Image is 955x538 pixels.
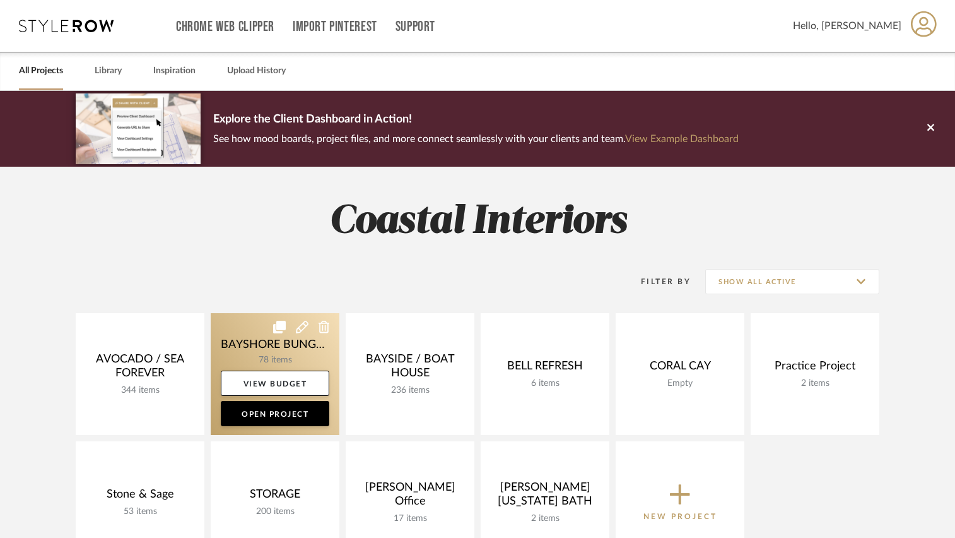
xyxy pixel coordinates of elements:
[23,198,932,246] h2: Coastal Interiors
[19,63,63,80] a: All Projects
[625,134,739,144] a: View Example Dashboard
[624,275,691,288] div: Filter By
[761,359,869,378] div: Practice Project
[491,378,599,389] div: 6 items
[221,487,329,506] div: STORAGE
[213,110,739,130] p: Explore the Client Dashboard in Action!
[356,481,464,513] div: [PERSON_NAME] Office
[153,63,196,80] a: Inspiration
[86,352,194,385] div: AVOCADO / SEA FOREVER
[86,506,194,517] div: 53 items
[76,93,201,164] img: d5d033c5-7b12-40c2-a960-1ecee1989c38.png
[86,487,194,506] div: Stone & Sage
[491,359,599,378] div: BELL REFRESH
[356,385,464,396] div: 236 items
[395,21,435,32] a: Support
[491,481,599,513] div: [PERSON_NAME] [US_STATE] BATH
[793,18,901,33] span: Hello, [PERSON_NAME]
[213,130,739,148] p: See how mood boards, project files, and more connect seamlessly with your clients and team.
[761,378,869,389] div: 2 items
[293,21,377,32] a: Import Pinterest
[221,371,329,396] a: View Budget
[86,385,194,396] div: 344 items
[176,21,274,32] a: Chrome Web Clipper
[626,378,734,389] div: Empty
[221,506,329,517] div: 200 items
[643,510,717,523] p: New Project
[95,63,122,80] a: Library
[227,63,286,80] a: Upload History
[491,513,599,524] div: 2 items
[221,401,329,426] a: Open Project
[356,352,464,385] div: BAYSIDE / BOAT HOUSE
[356,513,464,524] div: 17 items
[626,359,734,378] div: CORAL CAY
